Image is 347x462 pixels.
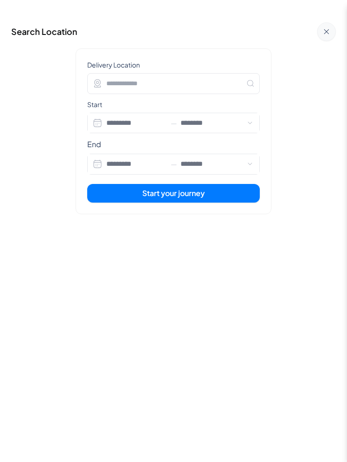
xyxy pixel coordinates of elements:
[87,100,260,109] label: Start
[87,139,260,150] label: End
[93,79,102,88] img: location.svg
[93,119,102,127] img: calender.svg
[171,113,177,133] span: —
[171,154,177,174] span: —
[317,22,336,41] button: Close
[87,60,260,69] label: Delivery Location
[93,160,102,168] img: calender.svg
[87,184,260,203] button: Start your journey
[11,25,77,38] h2: Search Location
